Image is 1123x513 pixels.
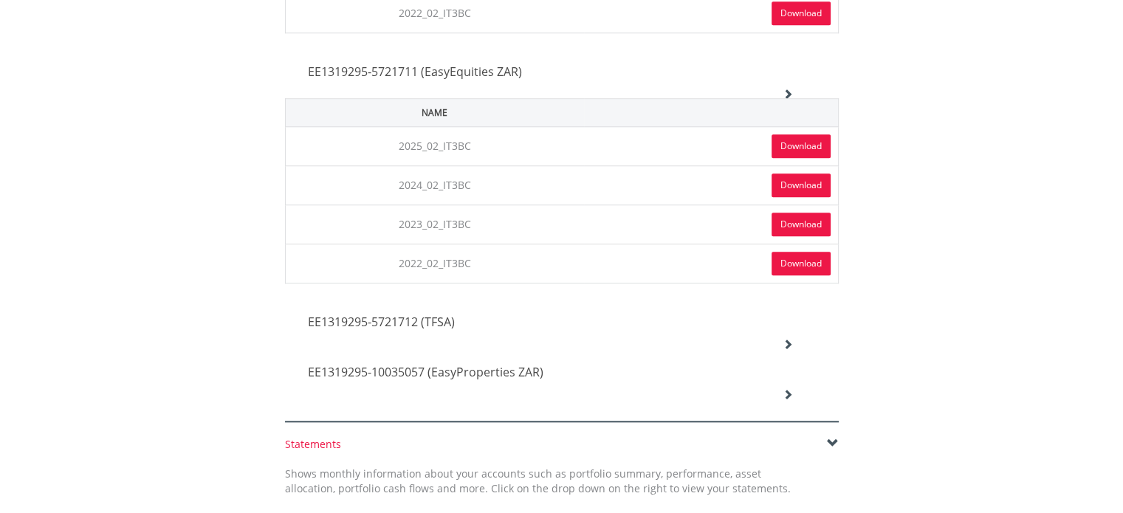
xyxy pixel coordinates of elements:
td: 2023_02_IT3BC [285,205,584,244]
td: 2022_02_IT3BC [285,244,584,283]
span: EE1319295-5721712 (TFSA) [308,314,455,330]
a: Download [772,1,831,25]
th: Name [285,99,584,127]
div: Statements [285,437,839,452]
a: Download [772,213,831,236]
a: Download [772,173,831,197]
span: EE1319295-5721711 (EasyEquities ZAR) [308,63,522,80]
td: 2024_02_IT3BC [285,166,584,205]
span: EE1319295-10035057 (EasyProperties ZAR) [308,364,543,380]
a: Download [772,134,831,158]
div: Shows monthly information about your accounts such as portfolio summary, performance, asset alloc... [274,466,802,496]
td: 2025_02_IT3BC [285,127,584,166]
a: Download [772,252,831,275]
